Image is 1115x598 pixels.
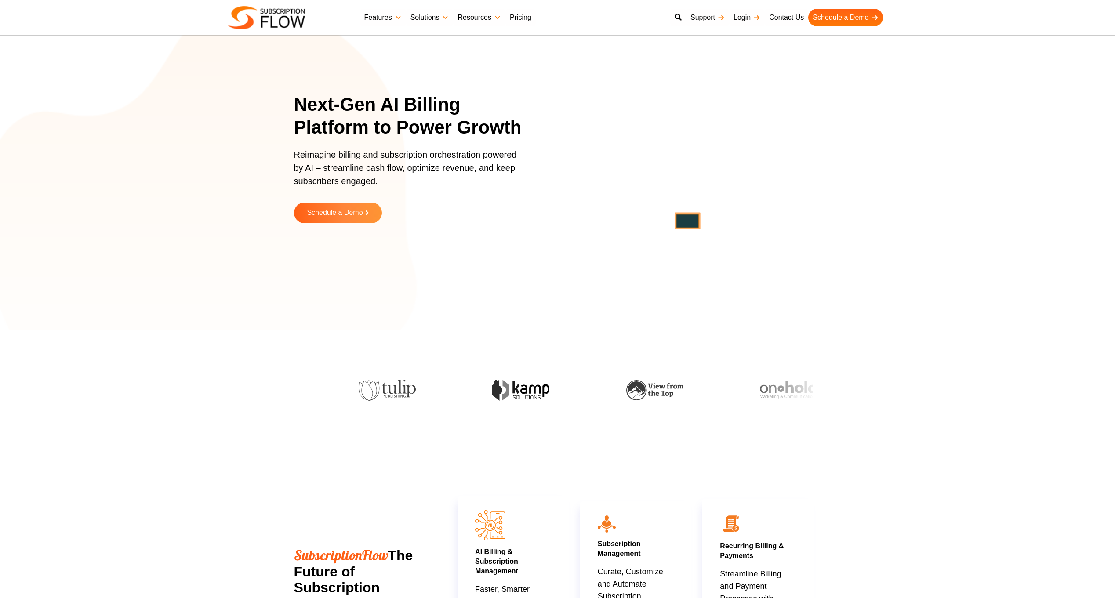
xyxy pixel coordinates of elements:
a: Login [729,9,765,26]
span: SubscriptionFlow [294,546,388,564]
a: Subscription Management [598,540,641,557]
span: Schedule a Demo [307,209,363,217]
img: onhold-marketing [701,381,758,399]
img: icon10 [598,515,616,532]
img: kamp-solution [434,380,491,400]
a: AI Billing & Subscription Management [475,548,518,575]
a: Features [360,9,406,26]
p: Reimagine billing and subscription orchestration powered by AI – streamline cash flow, optimize r... [294,148,523,196]
img: Subscriptionflow [228,6,305,29]
a: Contact Us [765,9,808,26]
img: view-from-the-top [567,380,625,401]
a: Pricing [505,9,536,26]
h1: Next-Gen AI Billing Platform to Power Growth [294,93,534,139]
a: Recurring Billing & Payments [720,542,784,559]
img: AI Billing & Subscription Managements [475,510,505,540]
img: 02 [720,513,742,535]
a: Schedule a Demo [294,203,382,223]
a: Support [686,9,729,26]
a: Schedule a Demo [808,9,883,26]
a: Resources [453,9,505,26]
a: Solutions [406,9,454,26]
